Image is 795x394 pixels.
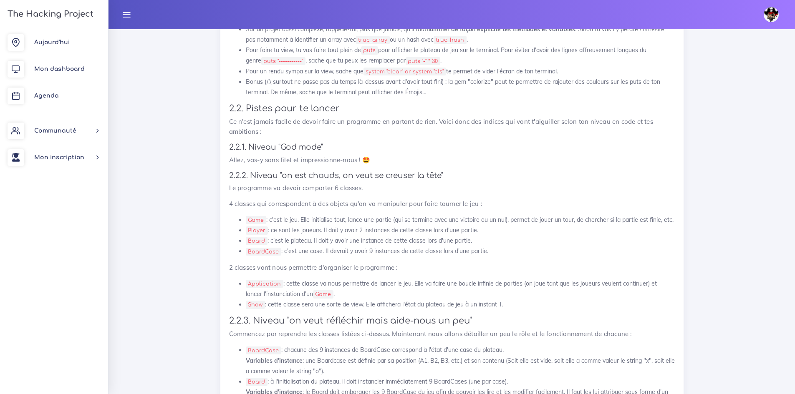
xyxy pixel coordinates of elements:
[427,25,575,33] strong: nommer de façon explicite tes méthodes et variables
[246,280,283,288] code: Application
[229,316,675,326] h3: 2.2.3. Niveau "on veut réfléchir mais aide-nous un peu"
[246,216,266,224] code: Game
[34,39,70,45] span: Aujourd'hui
[229,183,675,193] p: Le programme va devoir comporter 6 classes.
[246,299,675,310] li: : cette classe sera une sorte de view. Elle affichera l'état du plateau de jeu à un instant T.
[229,329,675,339] p: Commencez par reprendre les classes listées ci-dessus. Maintenant nous allons détailler un peu le...
[246,345,675,376] li: : chacune des 9 instances de BoardCase correspond à l'état d'une case du plateau. : une Boardcase...
[246,24,675,45] li: Sur un projet aussi complexe, rappelle-toi, plus que jamais, qu'il faut . Sinon tu vas t'y perdre...
[229,263,675,273] p: 2 classes vont nous permettre d'organiser le programme :
[246,226,268,235] code: Player
[229,171,675,180] h4: 2.2.2. Niveau "on est chauds, on veut se creuser la tête"
[34,66,85,72] span: Mon dashboard
[363,68,446,76] code: system "clear" or system "cls"
[246,66,675,77] li: Pour un rendu sympa sur la view, sache que te permet de vider l'écran de ton terminal.
[764,7,779,22] img: avatar
[34,154,84,161] span: Mon inscription
[406,57,440,65] code: puts "-" * 30
[361,46,378,55] code: puts
[246,225,675,236] li: : ce sont les joueurs. Il doit y avoir 2 instances de cette classe lors d'une partie.
[246,378,268,386] code: Board
[246,301,265,309] code: Show
[246,279,675,299] li: : cette classe va nous permettre de lancer le jeu. Elle va faire une boucle infinie de parties (o...
[229,155,675,165] p: Allez, vas-y sans filet et impressionne-nous ! 🤩
[356,36,390,44] code: truc_array
[246,346,281,355] code: BoardCase
[313,290,333,299] code: Game
[246,357,303,364] strong: Variables d'instance
[34,128,76,134] span: Communauté
[229,143,675,152] h4: 2.2.1. Niveau "God mode"
[34,93,58,99] span: Agenda
[246,215,675,225] li: : c'est le jeu. Elle initialise tout, lance une partie (qui se termine avec une victoire ou un nu...
[246,248,281,256] code: BoardCase
[246,237,268,245] code: Board
[5,10,93,19] h3: The Hacking Project
[246,236,675,246] li: : c'est le plateau. Il doit y avoir une instance de cette classe lors d'une partie.
[246,246,675,256] li: : c'est une case. Il devrait y avoir 9 instances de cette classe lors d'une partie.
[229,199,675,209] p: 4 classes qui correspondent à des objets qu'on va manipuler pour faire tourner le jeu :
[434,36,467,44] code: truc_hash
[229,103,675,114] h3: 2.2. Pistes pour te lancer
[246,77,675,98] li: Bonus (/!\ surtout ne passe pas du temps là-dessus avant d'avoir tout fini) : la gem "colorize" p...
[246,45,675,66] li: Pour faire ta view, tu vas faire tout plein de pour afficher le plateau de jeu sur le terminal. P...
[229,117,675,137] p: Ce n'est jamais facile de devoir faire un programme en partant de rien. Voici donc des indices qu...
[261,57,305,65] code: puts "-----------"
